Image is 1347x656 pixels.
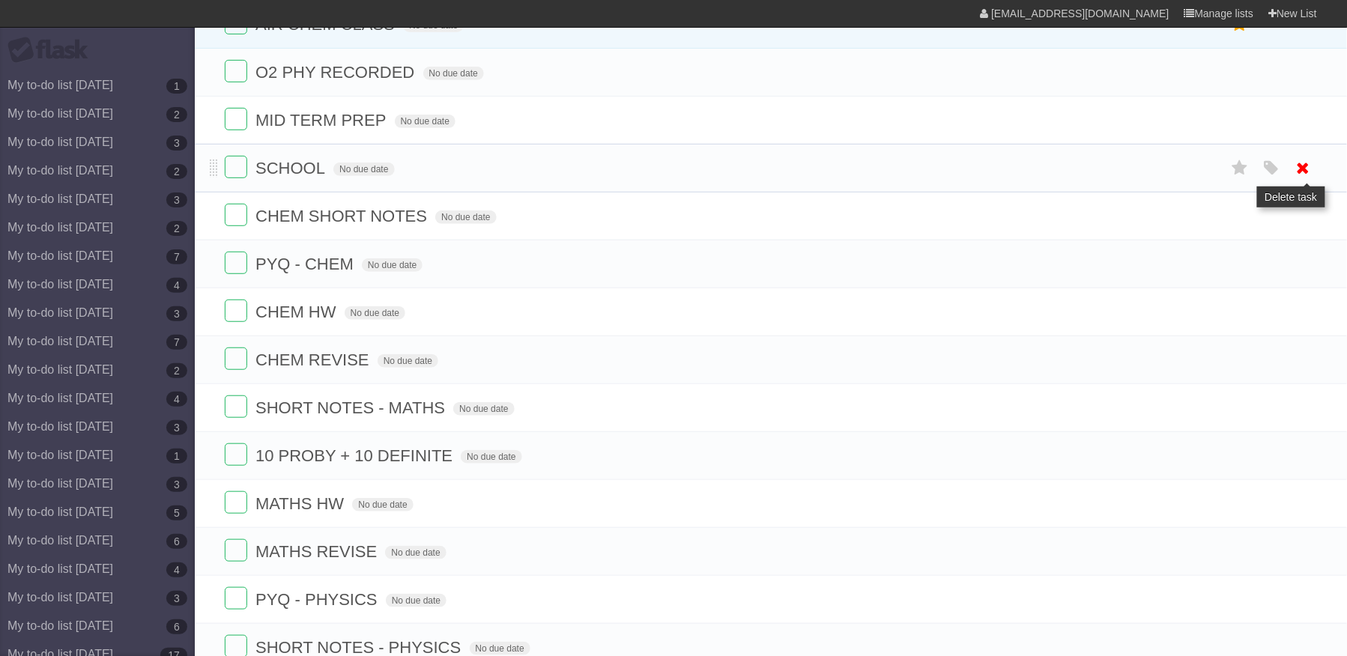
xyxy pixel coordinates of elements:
span: MATHS REVISE [255,542,381,561]
b: 4 [166,392,187,407]
b: 3 [166,420,187,435]
div: Flask [7,37,97,64]
span: 10 PROBY + 10 DEFINITE [255,446,456,465]
b: 7 [166,249,187,264]
b: 4 [166,278,187,293]
label: Done [225,108,247,130]
b: 7 [166,335,187,350]
label: Done [225,539,247,562]
b: 2 [166,221,187,236]
span: No due date [362,258,423,272]
span: CHEM SHORT NOTES [255,207,431,225]
b: 3 [166,192,187,207]
b: 4 [166,562,187,577]
label: Done [225,395,247,418]
b: 3 [166,591,187,606]
span: No due date [395,115,455,128]
label: Done [225,156,247,178]
label: Done [225,587,247,610]
span: CHEM HW [255,303,340,321]
span: CHEM REVISE [255,350,373,369]
b: 5 [166,505,187,520]
span: O2 PHY RECORDED [255,63,418,82]
span: No due date [345,306,405,320]
span: No due date [333,163,394,176]
span: No due date [470,642,530,655]
label: Done [225,491,247,514]
b: 3 [166,477,187,492]
b: 6 [166,534,187,549]
b: 1 [166,79,187,94]
span: PYQ - PHYSICS [255,590,381,609]
span: SCHOOL [255,159,329,177]
span: No due date [435,210,496,224]
span: No due date [352,498,413,511]
span: No due date [461,450,521,464]
b: 6 [166,619,187,634]
span: No due date [386,594,447,607]
b: 2 [166,164,187,179]
span: No due date [453,402,514,416]
label: Done [225,252,247,274]
span: PYQ - CHEM [255,255,357,273]
span: MATHS HW [255,494,348,513]
span: No due date [423,67,484,80]
span: No due date [378,354,438,368]
span: MID TERM PREP [255,111,390,130]
span: No due date [385,546,446,559]
b: 1 [166,449,187,464]
b: 3 [166,136,187,151]
span: SHORT NOTES - MATHS [255,398,449,417]
label: Star task [1226,156,1254,180]
label: Done [225,443,247,466]
label: Done [225,347,247,370]
b: 2 [166,363,187,378]
label: Done [225,204,247,226]
label: Done [225,300,247,322]
label: Done [225,60,247,82]
b: 2 [166,107,187,122]
b: 3 [166,306,187,321]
